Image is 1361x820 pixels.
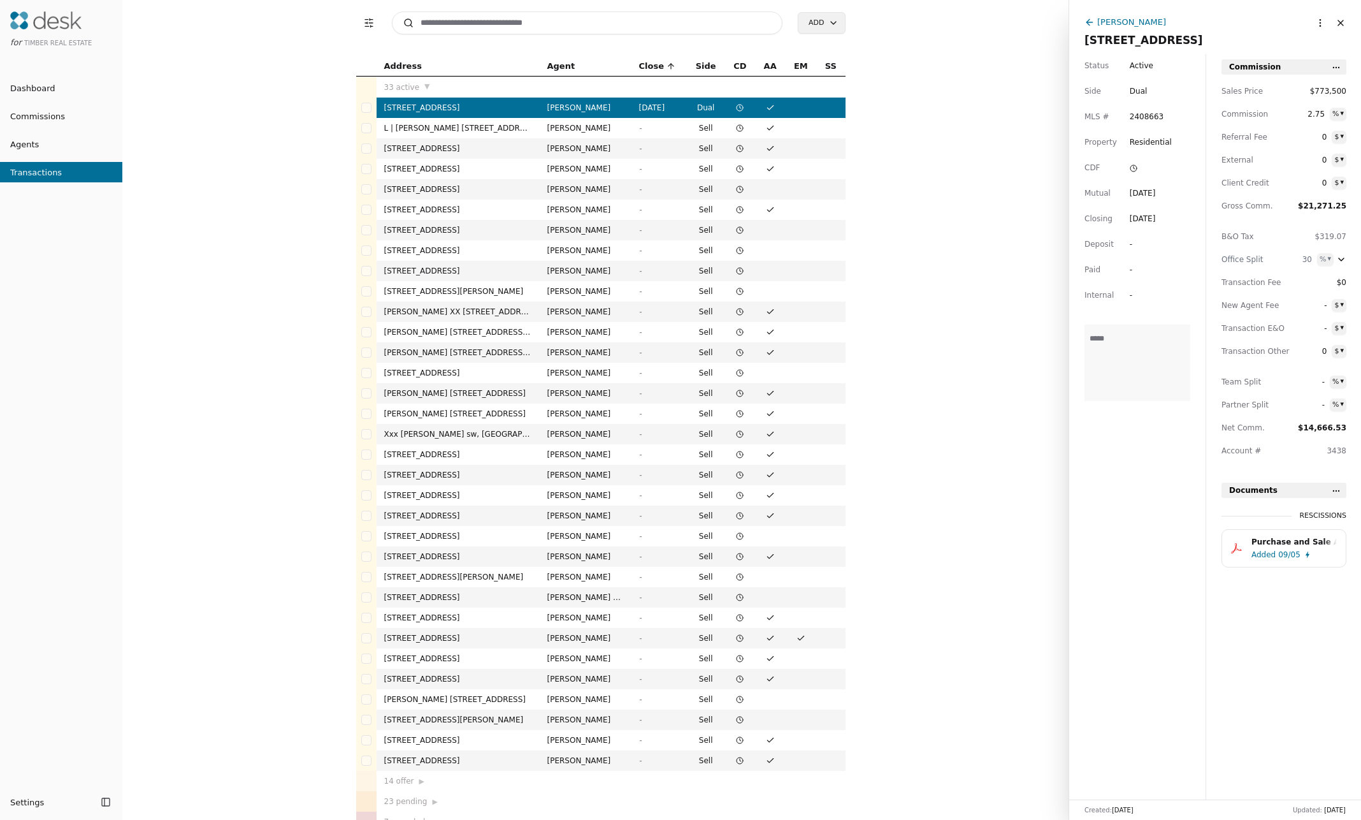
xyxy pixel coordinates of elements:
span: - [639,756,642,765]
span: Documents [1229,484,1278,497]
div: ▾ [1327,253,1331,265]
span: - [639,409,642,418]
span: $0 [1323,276,1346,289]
span: New Agent Fee [1221,299,1279,312]
span: Close [639,59,664,73]
button: $ [1332,154,1346,166]
td: [PERSON_NAME] [STREET_ADDRESS][PERSON_NAME] [377,342,540,363]
td: Sell [687,506,725,526]
span: External [1221,154,1279,166]
span: 0 [1304,177,1327,189]
span: - [639,226,642,235]
div: ▾ [1340,154,1344,165]
td: Sell [687,138,725,159]
td: [STREET_ADDRESS] [377,200,540,220]
td: [PERSON_NAME] [540,750,631,771]
td: [STREET_ADDRESS] [377,526,540,546]
div: - [1130,289,1153,302]
td: [STREET_ADDRESS] [377,240,540,261]
span: Timber Real Estate [24,40,92,47]
td: [STREET_ADDRESS] [377,669,540,689]
td: Sell [687,159,725,179]
div: ▾ [1340,399,1344,410]
td: Sell [687,200,725,220]
button: Add [798,12,845,34]
td: [STREET_ADDRESS][PERSON_NAME] [377,710,540,730]
td: [STREET_ADDRESS][PERSON_NAME] [377,281,540,302]
img: Desk [10,11,82,29]
span: - [639,634,642,643]
td: Sell [687,220,725,240]
td: [PERSON_NAME] [STREET_ADDRESS] [377,689,540,710]
td: Sell [687,710,725,730]
td: [PERSON_NAME] [540,730,631,750]
span: - [639,593,642,602]
span: Internal [1084,289,1114,302]
span: - [639,389,642,398]
td: [PERSON_NAME] [540,628,631,648]
span: Residential [1130,136,1172,149]
span: - [639,715,642,724]
td: Sell [687,608,725,628]
div: Updated: [1293,805,1346,815]
span: 2408663 [1130,110,1163,123]
button: $ [1332,177,1346,189]
td: [PERSON_NAME] [STREET_ADDRESS][PERSON_NAME] [377,322,540,342]
span: - [639,613,642,622]
span: - [639,348,642,357]
div: Created: [1084,805,1134,815]
td: Sell [687,404,725,424]
span: ▼ [424,81,429,92]
td: Sell [687,281,725,302]
span: - [639,185,642,194]
span: Closing [1084,212,1113,225]
button: $ [1332,131,1346,143]
td: [PERSON_NAME] [STREET_ADDRESS] [377,404,540,424]
td: Sell [687,689,725,710]
td: [STREET_ADDRESS] [377,485,540,506]
td: [PERSON_NAME] [540,485,631,506]
td: Sell [687,179,725,200]
span: B&O Tax [1221,230,1279,243]
span: - [639,307,642,316]
td: [PERSON_NAME] [540,342,631,363]
span: - [639,471,642,480]
div: - [1130,263,1153,276]
span: - [639,144,642,153]
span: Team Split [1221,376,1279,388]
td: [STREET_ADDRESS] [377,465,540,485]
td: [PERSON_NAME] [540,669,631,689]
td: Sell [687,567,725,587]
td: [PERSON_NAME] [540,526,631,546]
span: Commission [1229,61,1281,73]
span: - [639,511,642,520]
td: [PERSON_NAME] [540,506,631,526]
span: Side [1084,85,1101,98]
td: [PERSON_NAME] [540,261,631,281]
span: - [639,532,642,541]
div: ▾ [1340,177,1344,188]
td: Sell [687,118,725,138]
span: $319.07 [1314,232,1346,241]
span: Account # [1221,444,1279,457]
td: [PERSON_NAME] [540,404,631,424]
td: [STREET_ADDRESS] [377,261,540,281]
span: - [639,675,642,684]
td: [PERSON_NAME] [540,98,631,118]
td: [STREET_ADDRESS] [377,98,540,118]
td: [STREET_ADDRESS] [377,546,540,567]
span: MLS # [1084,110,1109,123]
span: - [639,654,642,663]
span: ▶ [419,776,424,787]
td: [PERSON_NAME] [540,240,631,261]
td: [PERSON_NAME] [540,608,631,628]
span: - [1304,299,1327,312]
td: Sell [687,444,725,465]
td: Dual [687,98,725,118]
td: Xxx [PERSON_NAME] sw, [GEOGRAPHIC_DATA], [GEOGRAPHIC_DATA] 98589 [377,424,540,444]
span: - [1304,322,1327,335]
td: [STREET_ADDRESS] [377,730,540,750]
span: - [639,552,642,561]
td: [STREET_ADDRESS] [377,587,540,608]
td: [PERSON_NAME] [540,648,631,669]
